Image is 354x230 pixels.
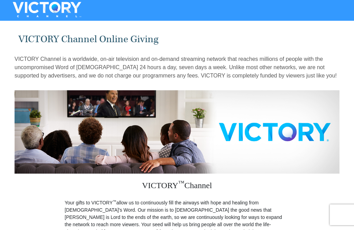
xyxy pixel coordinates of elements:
[65,174,289,199] h3: VICTORY Channel
[15,55,339,80] p: VICTORY Channel is a worldwide, on-air television and on-demand streaming network that reaches mi...
[4,2,90,17] img: VICTORYTHON - VICTORY Channel
[18,34,336,45] h1: VICTORY Channel Online Giving
[113,199,117,203] sup: ™
[178,180,185,186] sup: ™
